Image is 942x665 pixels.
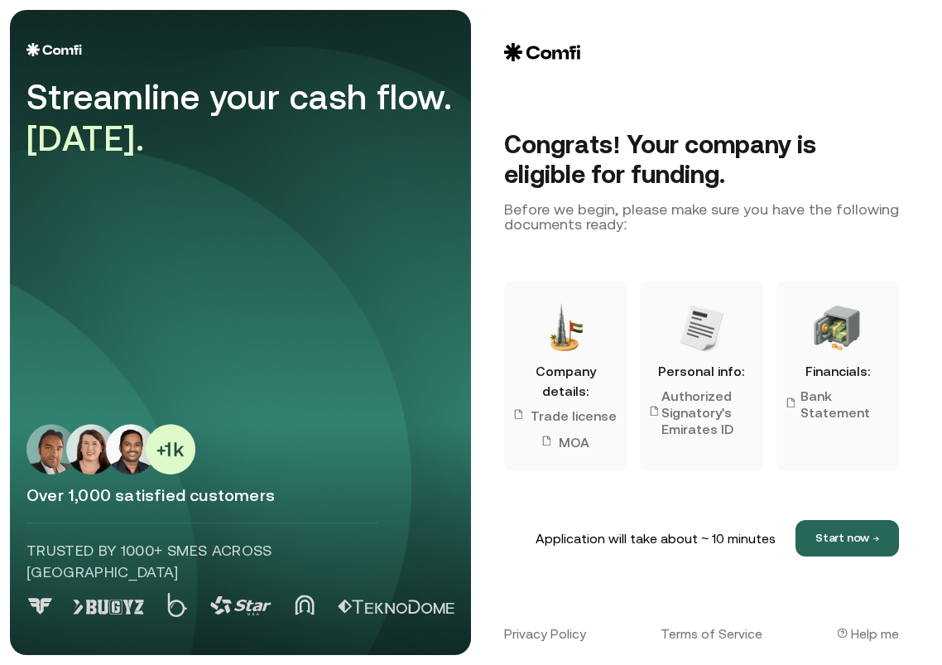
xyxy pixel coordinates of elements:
[786,398,795,407] img: Document
[338,600,454,614] img: Logo 5
[542,436,550,446] img: Document
[661,625,762,642] a: Terms of Service
[837,625,899,642] a: Help me
[650,406,658,416] img: Document
[210,596,271,615] img: Logo 3
[661,388,752,437] p: Authorized Signatory's Emirates ID
[504,43,581,61] img: Logo
[514,409,522,419] img: Document
[504,129,899,189] h3: Congrats! Your company is eligible for funding.
[536,530,776,547] p: Application will take about ~ 10 minutes
[786,361,889,381] div: Financials:
[26,598,54,614] img: Logo 0
[815,529,879,547] p: Start now
[837,628,848,638] img: Document
[26,540,377,583] p: Trusted by 1000+ SMEs across [GEOGRAPHIC_DATA]
[26,118,144,158] span: [DATE].
[514,361,617,401] div: Company details:
[650,361,752,381] div: Personal info:
[559,434,589,451] p: MOA
[811,301,864,354] img: Document
[73,600,144,614] img: Logo 1
[504,202,899,232] p: Before we begin, please make sure you have the following documents ready:
[795,520,899,557] button: Start now→
[675,301,728,354] img: Document
[504,625,586,642] a: Privacy Policy
[295,595,315,615] img: Logo 4
[167,593,187,617] img: Logo 2
[851,625,899,642] div: Help me
[26,76,454,160] div: Streamline your cash flow.
[26,484,454,506] p: Over 1,000 satisfied customers
[872,532,879,544] span: →
[539,301,592,354] img: Document
[26,43,82,56] img: Logo
[531,407,617,424] p: Trade license
[800,388,889,421] p: Bank Statement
